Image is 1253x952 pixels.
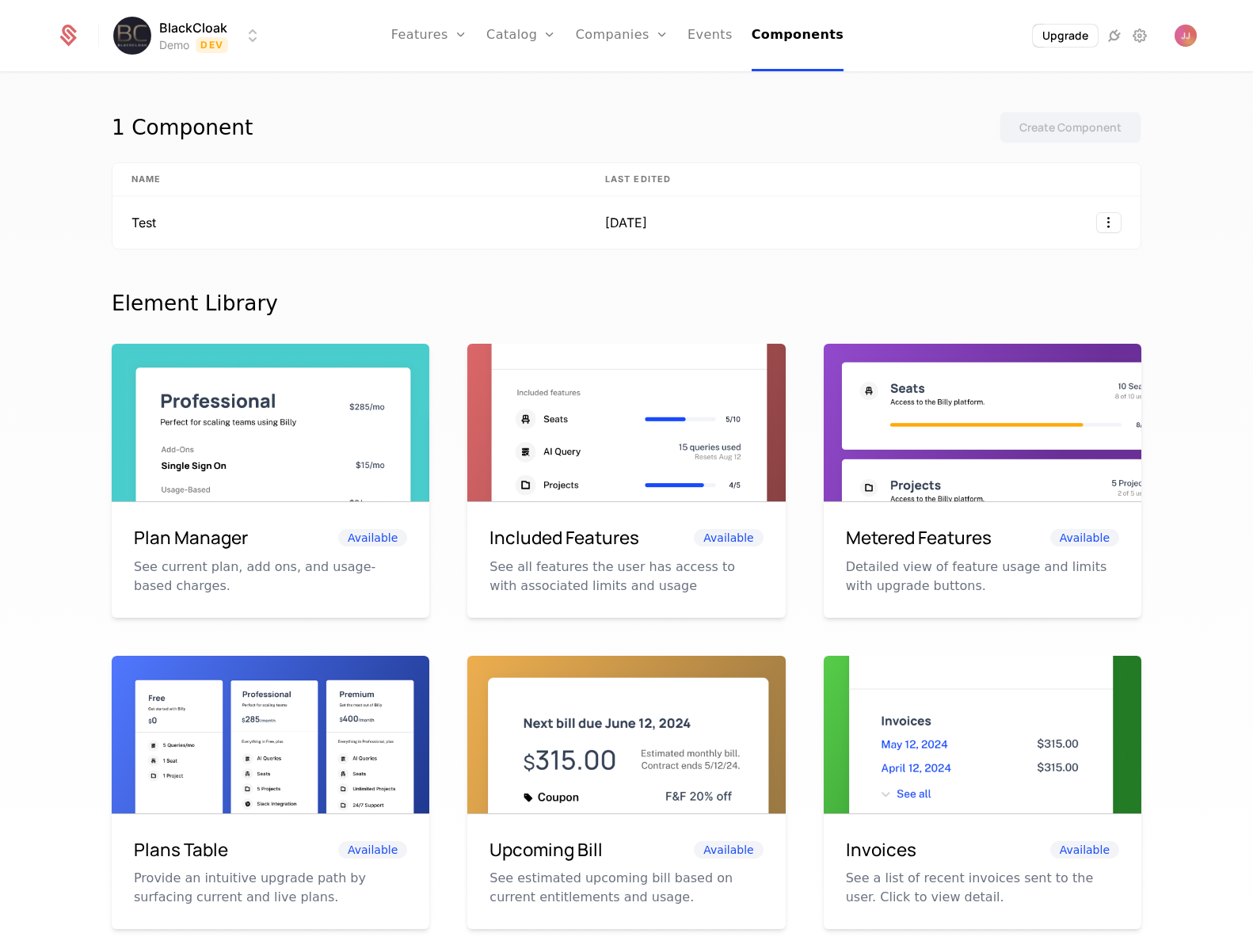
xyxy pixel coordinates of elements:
span: Available [694,529,763,546]
p: Detailed view of feature usage and limits with upgrade buttons. [846,558,1119,596]
div: Create Component [1019,120,1122,135]
button: Create Component [1000,112,1141,143]
h6: Plans Table [134,836,228,863]
span: BlackCloak [159,18,227,37]
a: Integrations [1105,26,1124,45]
h6: Plan Manager [134,524,248,551]
button: Upgrade [1033,25,1098,47]
div: Element Library [112,288,1141,319]
p: Provide an intuitive upgrade path by surfacing current and live plans. [134,869,407,907]
th: Name [112,163,586,196]
span: Available [338,841,407,859]
button: Open user button [1175,25,1197,47]
img: BlackCloak [113,17,151,55]
th: Last edited [586,163,697,196]
div: 1 Component [112,112,253,143]
span: Available [338,529,407,546]
span: Available [1050,529,1119,546]
p: See estimated upcoming bill based on current entitlements and usage. [489,869,763,907]
span: Dev [196,37,228,53]
p: See a list of recent invoices sent to the user. Click to view detail. [846,869,1119,907]
div: Demo [159,37,189,53]
button: Select action [1096,212,1122,233]
img: Joshua Johnson [1175,25,1197,47]
h6: Included Features [489,524,639,551]
button: Select environment [118,18,262,53]
span: Available [694,841,763,859]
h6: Invoices [846,836,916,863]
div: [DATE] [605,213,678,232]
p: See current plan, add ons, and usage-based charges. [134,558,407,596]
h6: Metered Features [846,524,992,551]
h6: Upcoming Bill [489,836,603,863]
p: See all features the user has access to with associated limits and usage [489,558,763,596]
td: Test [112,196,586,249]
a: Settings [1130,26,1149,45]
span: Available [1050,841,1119,859]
